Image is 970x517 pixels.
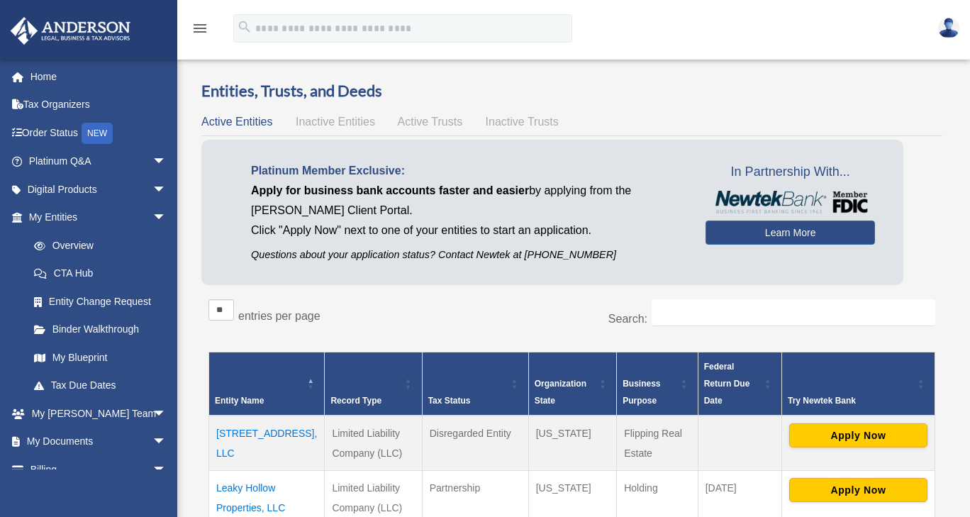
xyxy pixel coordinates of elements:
span: Apply for business bank accounts faster and easier [251,184,529,196]
a: Platinum Q&Aarrow_drop_down [10,148,188,176]
a: Tax Due Dates [20,372,181,400]
a: Billingarrow_drop_down [10,455,188,484]
td: Flipping Real Estate [617,416,698,471]
span: Entity Name [215,396,264,406]
span: arrow_drop_down [152,428,181,457]
span: Federal Return Due Date [704,362,750,406]
a: Home [10,62,188,91]
span: Business Purpose [623,379,660,406]
span: Inactive Entities [296,116,375,128]
i: search [237,19,252,35]
td: [STREET_ADDRESS], LLC [209,416,325,471]
th: Entity Name: Activate to invert sorting [209,352,325,416]
div: Try Newtek Bank [788,392,913,409]
span: arrow_drop_down [152,175,181,204]
td: Disregarded Entity [422,416,528,471]
a: My [PERSON_NAME] Teamarrow_drop_down [10,399,188,428]
th: Federal Return Due Date: Activate to sort [698,352,781,416]
a: Tax Organizers [10,91,188,119]
span: Tax Status [428,396,471,406]
td: [US_STATE] [528,416,617,471]
th: Business Purpose: Activate to sort [617,352,698,416]
img: User Pic [938,18,959,38]
span: Record Type [330,396,381,406]
p: Questions about your application status? Contact Newtek at [PHONE_NUMBER] [251,246,684,264]
span: arrow_drop_down [152,204,181,233]
label: Search: [608,313,647,325]
h3: Entities, Trusts, and Deeds [201,80,942,102]
span: Organization State [535,379,586,406]
a: My Blueprint [20,343,181,372]
span: In Partnership With... [706,161,875,184]
a: Overview [20,231,174,260]
p: Platinum Member Exclusive: [251,161,684,181]
p: by applying from the [PERSON_NAME] Client Portal. [251,181,684,221]
span: Inactive Trusts [486,116,559,128]
th: Record Type: Activate to sort [325,352,422,416]
a: menu [191,25,208,37]
a: Learn More [706,221,875,245]
label: entries per page [238,310,320,322]
th: Try Newtek Bank : Activate to sort [781,352,935,416]
span: arrow_drop_down [152,399,181,428]
th: Tax Status: Activate to sort [422,352,528,416]
p: Click "Apply Now" next to one of your entities to start an application. [251,221,684,240]
i: menu [191,20,208,37]
img: NewtekBankLogoSM.png [713,191,868,213]
a: CTA Hub [20,260,181,288]
button: Apply Now [789,478,927,502]
span: Active Trusts [398,116,463,128]
a: My Documentsarrow_drop_down [10,428,188,456]
a: My Entitiesarrow_drop_down [10,204,181,232]
img: Anderson Advisors Platinum Portal [6,17,135,45]
div: NEW [82,123,113,144]
a: Binder Walkthrough [20,316,181,344]
span: arrow_drop_down [152,455,181,484]
span: arrow_drop_down [152,148,181,177]
th: Organization State: Activate to sort [528,352,617,416]
a: Entity Change Request [20,287,181,316]
a: Order StatusNEW [10,118,188,148]
td: Limited Liability Company (LLC) [325,416,422,471]
a: Digital Productsarrow_drop_down [10,175,188,204]
span: Active Entities [201,116,272,128]
button: Apply Now [789,423,927,447]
